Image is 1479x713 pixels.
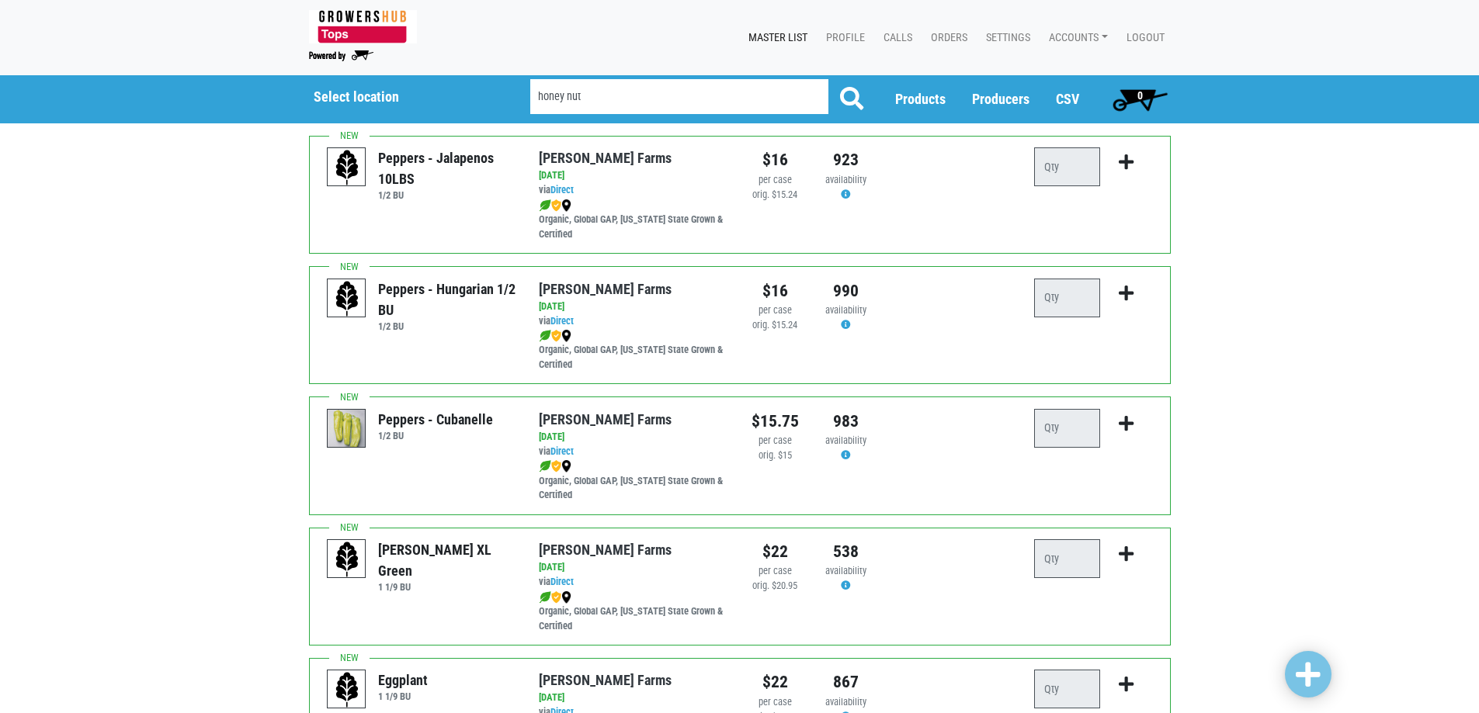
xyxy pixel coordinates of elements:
[752,564,799,579] div: per case
[814,23,871,53] a: Profile
[1034,539,1100,578] input: Qty
[539,330,551,342] img: leaf-e5c59151409436ccce96b2ca1b28e03c.png
[752,579,799,594] div: orig. $20.95
[551,330,561,342] img: safety-e55c860ca8c00a9c171001a62a92dabd.png
[550,184,574,196] a: Direct
[752,279,799,303] div: $16
[752,434,799,448] div: per case
[918,23,974,53] a: Orders
[871,23,918,53] a: Calls
[550,576,574,587] a: Direct
[736,23,814,53] a: Master List
[378,539,516,581] div: [PERSON_NAME] XL Green
[539,411,672,427] a: [PERSON_NAME] Farms
[539,460,551,472] img: leaf-e5c59151409436ccce96b2ca1b28e03c.png
[539,299,727,314] div: [DATE]
[561,460,571,472] img: map_marker-0e94453035b3232a4d21701695807de9.png
[539,281,672,297] a: [PERSON_NAME] Farms
[1034,670,1100,708] input: Qty
[822,279,870,303] div: 990
[539,575,727,590] div: via
[378,320,516,332] h6: 1/2 BU
[378,691,428,702] h6: 1 1/9 BU
[539,459,727,504] div: Organic, Global GAP, [US_STATE] State Grown & Certified
[550,445,574,457] a: Direct
[752,318,799,333] div: orig. $15.24
[822,670,870,694] div: 867
[550,315,574,327] a: Direct
[752,539,799,564] div: $22
[825,565,866,576] span: availability
[752,448,799,463] div: orig. $15
[752,303,799,318] div: per case
[378,670,428,691] div: Eggplant
[328,540,366,579] img: placeholder-variety-43d6402dacf2d531de610a020419775a.svg
[972,91,1029,107] a: Producers
[328,670,366,709] img: placeholder-variety-43d6402dacf2d531de610a020419775a.svg
[752,173,799,188] div: per case
[539,198,727,242] div: Organic, Global GAP, [US_STATE] State Grown & Certified
[539,445,727,459] div: via
[539,168,727,183] div: [DATE]
[822,147,870,172] div: 923
[328,410,366,448] img: thumbnail-0a21d7569dbf8d3013673048c6385dc6.png
[539,591,551,604] img: leaf-e5c59151409436ccce96b2ca1b28e03c.png
[1114,23,1171,53] a: Logout
[539,199,551,212] img: leaf-e5c59151409436ccce96b2ca1b28e03c.png
[752,670,799,694] div: $22
[378,430,493,441] h6: 1/2 BU
[752,695,799,710] div: per case
[1056,91,1079,107] a: CSV
[752,188,799,202] div: orig. $15.24
[539,183,727,198] div: via
[561,591,571,604] img: map_marker-0e94453035b3232a4d21701695807de9.png
[314,88,491,106] h5: Select location
[1034,279,1100,317] input: Qty
[551,460,561,472] img: safety-e55c860ca8c00a9c171001a62a92dabd.png
[561,330,571,342] img: map_marker-0e94453035b3232a4d21701695807de9.png
[539,430,727,445] div: [DATE]
[895,91,946,107] a: Products
[378,581,516,593] h6: 1 1/9 BU
[328,422,366,435] a: Peppers - Cubanelle
[1137,89,1143,102] span: 0
[974,23,1036,53] a: Settings
[378,279,516,320] div: Peppers - Hungarian 1/2 BU
[378,409,493,430] div: Peppers - Cubanelle
[309,10,417,43] img: 279edf242af8f9d49a69d9d2afa010fb.png
[825,696,866,708] span: availability
[539,560,727,575] div: [DATE]
[825,174,866,185] span: availability
[1036,23,1114,53] a: Accounts
[328,148,366,187] img: placeholder-variety-43d6402dacf2d531de610a020419775a.svg
[551,199,561,212] img: safety-e55c860ca8c00a9c171001a62a92dabd.png
[539,314,727,329] div: via
[822,409,870,434] div: 983
[378,147,516,189] div: Peppers - Jalapenos 10LBS
[825,304,866,316] span: availability
[309,50,373,61] img: Powered by Big Wheelbarrow
[530,79,828,114] input: Search by Product, Producer etc.
[539,691,727,705] div: [DATE]
[825,434,866,446] span: availability
[822,539,870,564] div: 538
[539,542,672,558] a: [PERSON_NAME] Farms
[752,147,799,172] div: $16
[551,591,561,604] img: safety-e55c860ca8c00a9c171001a62a92dabd.png
[752,409,799,434] div: $15.75
[328,279,366,318] img: placeholder-variety-43d6402dacf2d531de610a020419775a.svg
[378,189,516,201] h6: 1/2 BU
[1106,84,1175,115] a: 0
[1034,409,1100,448] input: Qty
[1034,147,1100,186] input: Qty
[539,328,727,372] div: Organic, Global GAP, [US_STATE] State Grown & Certified
[539,672,672,688] a: [PERSON_NAME] Farms
[539,590,727,634] div: Organic, Global GAP, [US_STATE] State Grown & Certified
[539,150,672,166] a: [PERSON_NAME] Farms
[561,199,571,212] img: map_marker-0e94453035b3232a4d21701695807de9.png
